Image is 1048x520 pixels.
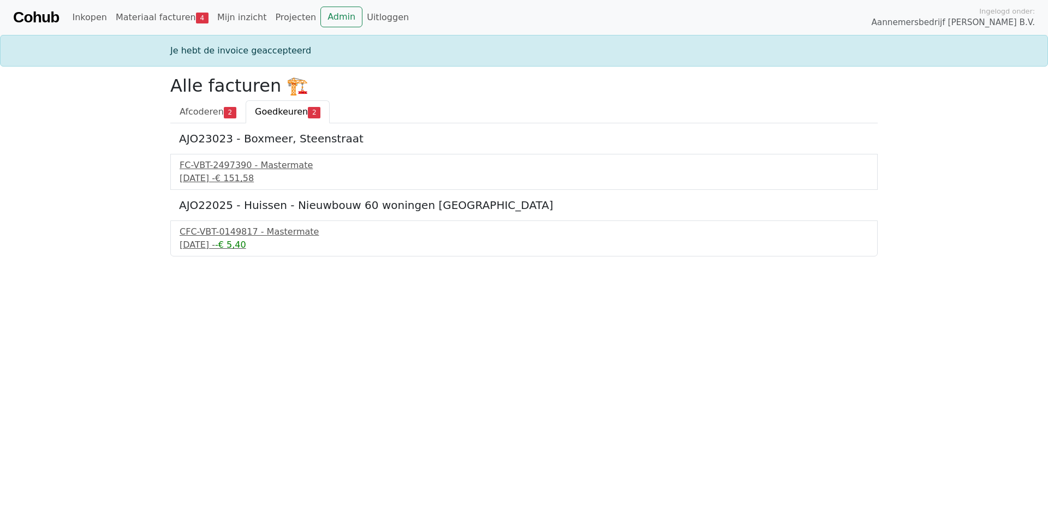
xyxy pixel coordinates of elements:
h2: Alle facturen 🏗️ [170,75,878,96]
span: -€ 5,40 [215,240,246,250]
a: Goedkeuren2 [246,100,330,123]
span: Aannemersbedrijf [PERSON_NAME] B.V. [871,16,1035,29]
a: Admin [320,7,362,27]
span: Goedkeuren [255,106,308,117]
a: Uitloggen [362,7,413,28]
a: Inkopen [68,7,111,28]
h5: AJO23023 - Boxmeer, Steenstraat [179,132,869,145]
h5: AJO22025 - Huissen - Nieuwbouw 60 woningen [GEOGRAPHIC_DATA] [179,199,869,212]
a: Projecten [271,7,320,28]
div: Je hebt de invoice geaccepteerd [164,44,884,57]
a: CFC-VBT-0149817 - Mastermate[DATE] --€ 5,40 [180,225,868,252]
span: 2 [308,107,320,118]
span: Ingelogd onder: [979,6,1035,16]
div: [DATE] - [180,172,868,185]
div: FC-VBT-2497390 - Mastermate [180,159,868,172]
div: [DATE] - [180,238,868,252]
span: € 151,58 [215,173,254,183]
a: FC-VBT-2497390 - Mastermate[DATE] -€ 151,58 [180,159,868,185]
span: 2 [224,107,236,118]
a: Materiaal facturen4 [111,7,213,28]
a: Afcoderen2 [170,100,246,123]
span: 4 [196,13,209,23]
a: Mijn inzicht [213,7,271,28]
a: Cohub [13,4,59,31]
div: CFC-VBT-0149817 - Mastermate [180,225,868,238]
span: Afcoderen [180,106,224,117]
